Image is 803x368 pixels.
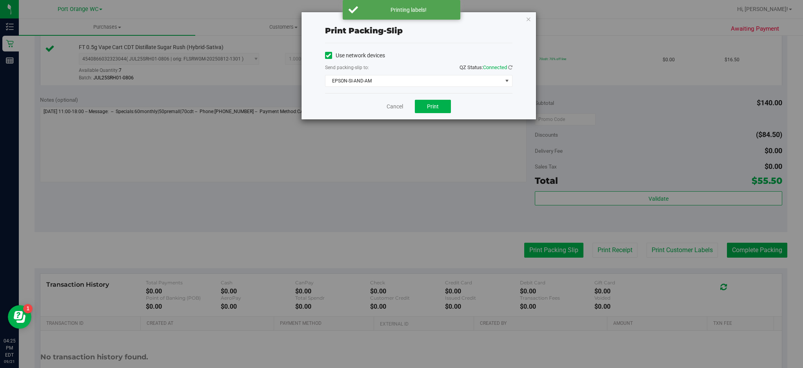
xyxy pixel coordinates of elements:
[8,305,31,329] iframe: Resource center
[325,26,403,35] span: Print packing-slip
[325,51,385,60] label: Use network devices
[325,75,502,86] span: EPSON-SI-AND-AM
[415,100,451,113] button: Print
[502,75,512,86] span: select
[427,103,439,110] span: Print
[387,103,403,111] a: Cancel
[362,6,454,14] div: Printing labels!
[460,64,512,70] span: QZ Status:
[23,304,33,313] iframe: Resource center unread badge
[483,64,507,70] span: Connected
[325,64,369,71] label: Send packing-slip to:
